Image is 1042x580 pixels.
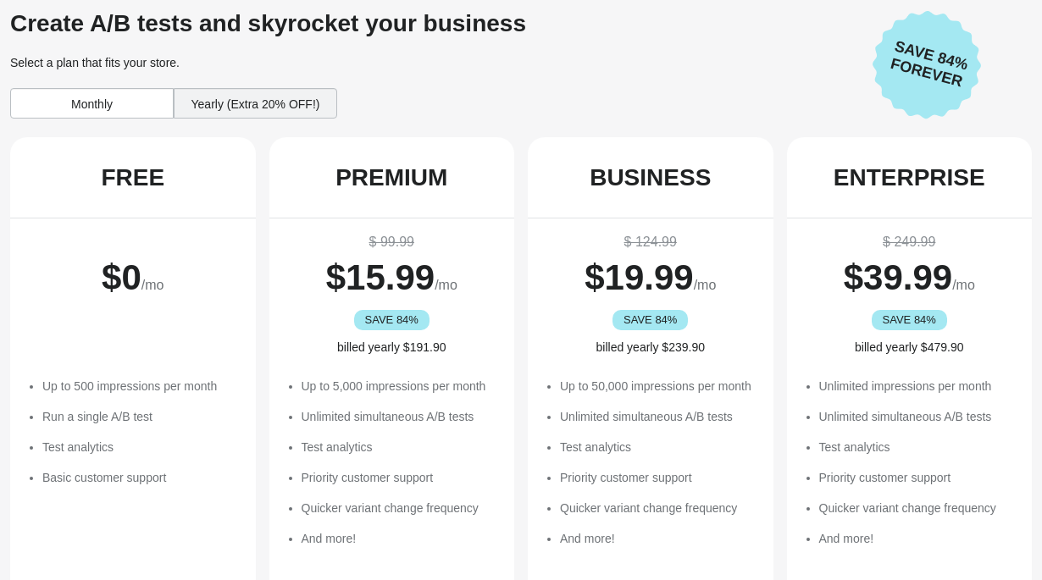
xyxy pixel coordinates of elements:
[302,469,498,486] li: Priority customer support
[286,232,498,252] div: $ 99.99
[545,339,757,356] div: billed yearly $239.90
[101,164,164,191] div: FREE
[42,408,239,425] li: Run a single A/B test
[10,10,859,37] div: Create A/B tests and skyrocket your business
[102,257,141,297] span: $ 0
[844,257,952,297] span: $ 39.99
[819,439,1016,456] li: Test analytics
[834,164,985,191] div: ENTERPRISE
[286,339,498,356] div: billed yearly $191.90
[804,339,1016,356] div: billed yearly $479.90
[560,408,757,425] li: Unlimited simultaneous A/B tests
[335,164,447,191] div: PREMIUM
[302,378,498,395] li: Up to 5,000 impressions per month
[17,512,71,563] iframe: chat widget
[590,164,711,191] div: BUSINESS
[560,439,757,456] li: Test analytics
[819,378,1016,395] li: Unlimited impressions per month
[819,500,1016,516] li: Quicker variant change frequency
[174,88,337,119] div: Yearly (Extra 20% OFF!)
[804,232,1016,252] div: $ 249.99
[560,378,757,395] li: Up to 50,000 impressions per month
[42,469,239,486] li: Basic customer support
[873,10,981,119] img: Save 84% Forever
[819,408,1016,425] li: Unlimited simultaneous A/B tests
[10,54,859,71] div: Select a plan that fits your store.
[694,278,717,292] span: /mo
[560,500,757,516] li: Quicker variant change frequency
[819,530,1016,547] li: And more!
[560,469,757,486] li: Priority customer support
[612,310,688,330] div: SAVE 84%
[302,408,498,425] li: Unlimited simultaneous A/B tests
[560,530,757,547] li: And more!
[302,530,498,547] li: And more!
[545,232,757,252] div: $ 124.99
[585,257,693,297] span: $ 19.99
[435,278,457,292] span: /mo
[354,310,430,330] div: SAVE 84%
[878,35,981,94] span: Save 84% Forever
[141,278,164,292] span: /mo
[42,439,239,456] li: Test analytics
[872,310,947,330] div: SAVE 84%
[819,469,1016,486] li: Priority customer support
[10,88,174,119] div: Monthly
[302,500,498,516] li: Quicker variant change frequency
[326,257,435,297] span: $ 15.99
[302,439,498,456] li: Test analytics
[42,378,239,395] li: Up to 500 impressions per month
[952,278,975,292] span: /mo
